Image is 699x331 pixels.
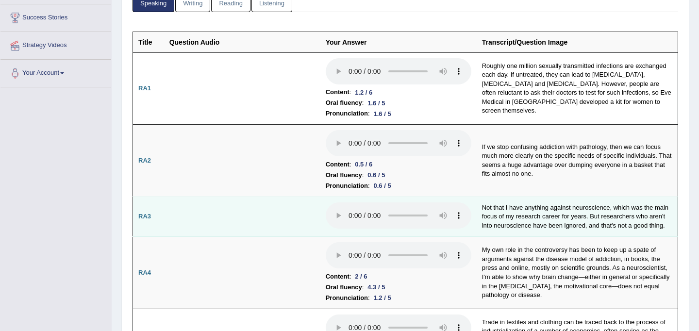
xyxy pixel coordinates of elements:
a: Success Stories [0,4,111,29]
b: Pronunciation [326,293,368,303]
b: RA2 [138,157,151,164]
th: Transcript/Question Image [477,32,678,52]
div: 0.6 / 5 [370,181,395,191]
b: Content [326,271,349,282]
div: 1.6 / 5 [370,109,395,119]
li: : [326,293,471,303]
li: : [326,181,471,191]
div: 1.2 / 6 [351,87,376,98]
div: 1.2 / 5 [370,293,395,303]
b: Content [326,87,349,98]
b: RA3 [138,213,151,220]
td: My own role in the controversy has been to keep up a spate of arguments against the disease model... [477,237,678,309]
li: : [326,170,471,181]
li: : [326,87,471,98]
b: RA1 [138,84,151,92]
div: 1.6 / 5 [364,98,389,108]
div: 4.3 / 5 [364,282,389,292]
div: 0.6 / 5 [364,170,389,180]
td: Not that I have anything against neuroscience, which was the main focus of my research career for... [477,197,678,237]
th: Your Answer [320,32,477,52]
b: Oral fluency [326,98,362,108]
li: : [326,282,471,293]
b: Pronunciation [326,181,368,191]
li: : [326,159,471,170]
th: Title [133,32,164,52]
th: Question Audio [164,32,320,52]
b: RA4 [138,269,151,276]
b: Oral fluency [326,282,362,293]
b: Oral fluency [326,170,362,181]
b: Content [326,159,349,170]
a: Strategy Videos [0,32,111,56]
div: 2 / 6 [351,271,371,281]
li: : [326,98,471,108]
a: Your Account [0,60,111,84]
li: : [326,271,471,282]
div: 0.5 / 6 [351,159,376,169]
td: Roughly one million sexually transmitted infections are exchanged each day. If untreated, they ca... [477,52,678,125]
li: : [326,108,471,119]
td: If we stop confusing addiction with pathology, then we can focus much more clearly on the specifi... [477,125,678,197]
b: Pronunciation [326,108,368,119]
